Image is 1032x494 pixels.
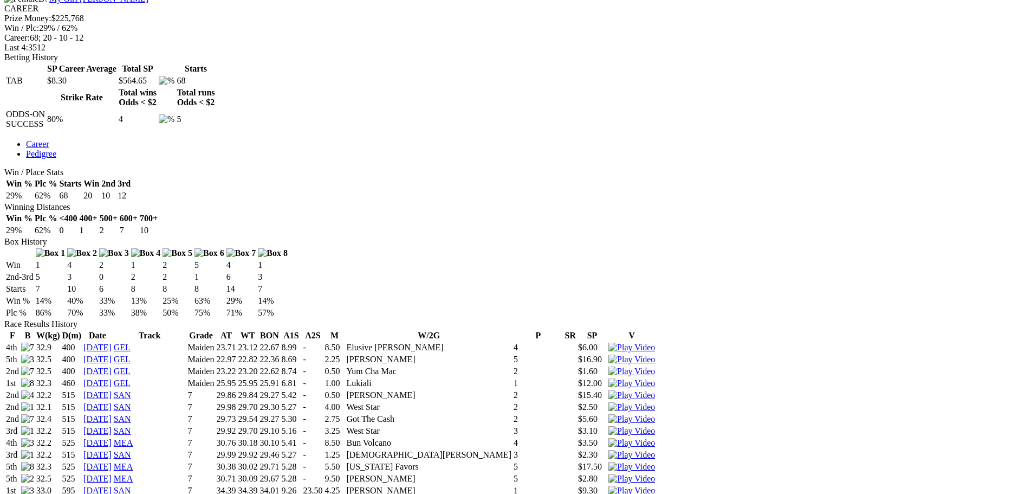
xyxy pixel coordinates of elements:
[608,426,655,435] a: Watch Replay on Watchdog
[162,260,193,271] td: 2
[608,343,655,352] img: Play Video
[4,23,39,33] span: Win / Plc:
[162,272,193,283] td: 2
[346,354,512,365] td: [PERSON_NAME]
[281,342,301,353] td: 8.99
[608,330,655,341] th: V
[257,284,288,294] td: 7
[281,402,301,413] td: 5.27
[346,330,512,341] th: W/2G
[21,462,34,472] img: 8
[259,402,280,413] td: 29.30
[83,190,100,201] td: 20
[4,319,1028,329] div: Race Results History
[237,378,258,389] td: 25.95
[608,450,655,460] img: Play Video
[21,450,34,460] img: 1
[131,272,161,283] td: 2
[346,402,512,413] td: West Star
[346,414,512,425] td: Got The Cash
[187,330,215,341] th: Grade
[216,390,236,401] td: 29.86
[101,178,116,189] th: 2nd
[577,330,607,341] th: SP
[59,178,82,189] th: Starts
[62,414,82,425] td: 515
[21,390,34,400] img: 4
[5,190,33,201] td: 29%
[83,178,100,189] th: Win
[513,378,563,389] td: 1
[281,390,301,401] td: 5.42
[34,225,57,236] td: 62%
[35,307,66,318] td: 86%
[346,342,512,353] td: Elusive [PERSON_NAME]
[117,178,131,189] th: 3rd
[4,43,1028,53] div: 3512
[159,114,174,124] img: %
[5,296,34,306] td: Win %
[83,462,112,471] a: [DATE]
[257,296,288,306] td: 14%
[5,438,20,448] td: 4th
[608,462,655,471] a: Watch Replay on Watchdog
[176,109,215,130] td: 5
[216,402,236,413] td: 29.98
[194,296,225,306] td: 63%
[67,307,98,318] td: 70%
[35,272,66,283] td: 5
[26,139,49,149] a: Career
[281,426,301,437] td: 5.16
[62,330,82,341] th: D(m)
[608,438,655,447] a: Watch Replay on Watchdog
[4,202,1028,212] div: Winning Distances
[36,330,61,341] th: W(kg)
[608,462,655,472] img: Play Video
[259,414,280,425] td: 29.27
[513,366,563,377] td: 2
[258,248,288,258] img: Box 8
[302,390,323,401] td: -
[608,390,655,400] a: Watch Replay on Watchdog
[577,414,607,425] td: $5.60
[302,414,323,425] td: -
[5,378,20,389] td: 1st
[47,63,117,74] th: SP Career Average
[176,87,215,108] th: Total runs Odds < $2
[324,378,345,389] td: 1.00
[608,367,655,376] img: Play Video
[99,260,129,271] td: 2
[259,426,280,437] td: 29.10
[5,366,20,377] td: 2nd
[226,260,257,271] td: 4
[4,33,1028,43] div: 68; 20 - 10 - 12
[159,76,174,86] img: %
[608,378,655,388] a: Watch Replay on Watchdog
[83,402,112,412] a: [DATE]
[99,248,129,258] img: Box 3
[21,426,34,436] img: 1
[119,225,138,236] td: 7
[21,402,34,412] img: 1
[513,390,563,401] td: 2
[194,260,225,271] td: 5
[259,342,280,353] td: 22.67
[302,342,323,353] td: -
[21,378,34,388] img: 8
[36,438,61,448] td: 32.2
[99,307,129,318] td: 33%
[608,378,655,388] img: Play Video
[47,87,117,108] th: Strike Rate
[114,390,131,400] a: SAN
[237,342,258,353] td: 23.12
[187,426,215,437] td: 7
[83,450,112,459] a: [DATE]
[5,414,20,425] td: 2nd
[257,260,288,271] td: 1
[577,390,607,401] td: $15.40
[302,378,323,389] td: -
[131,260,161,271] td: 1
[5,272,34,283] td: 2nd-3rd
[21,474,34,484] img: 2
[4,23,1028,33] div: 29% / 62%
